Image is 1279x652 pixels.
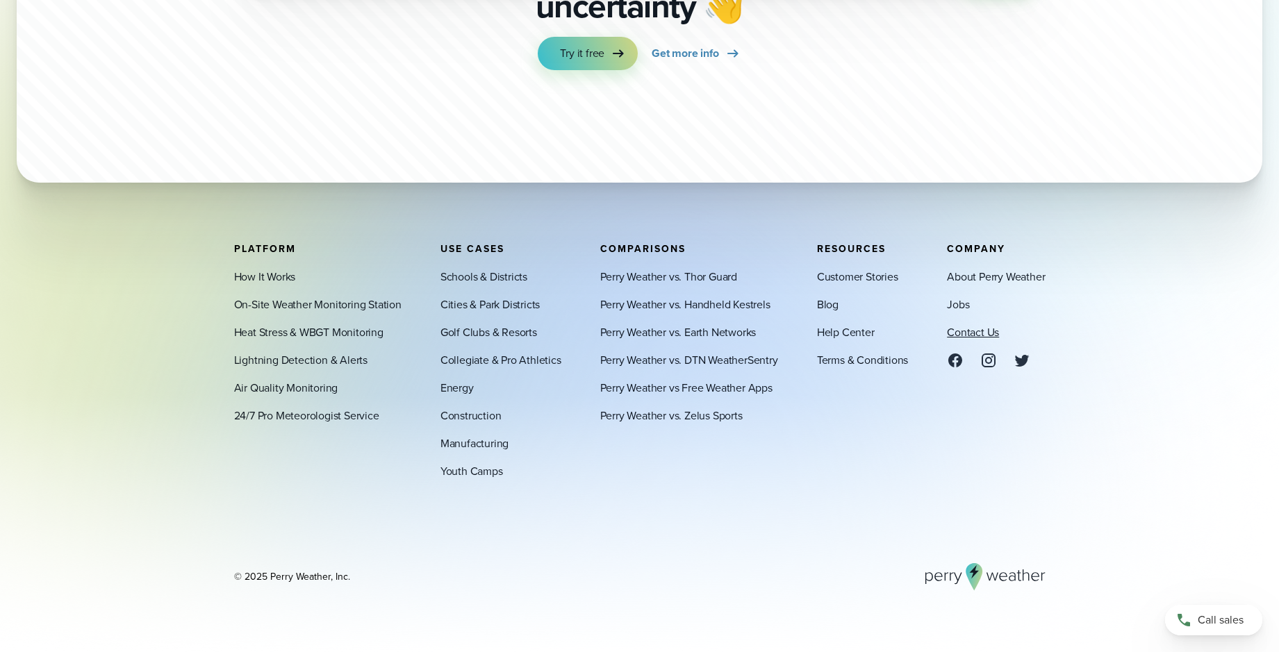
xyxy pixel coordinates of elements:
[600,242,686,256] span: Comparisons
[538,37,638,70] a: Try it free
[440,242,504,256] span: Use Cases
[600,380,773,396] a: Perry Weather vs Free Weather Apps
[600,324,757,341] a: Perry Weather vs. Earth Networks
[947,269,1045,285] a: About Perry Weather
[947,242,1005,256] span: Company
[652,37,741,70] a: Get more info
[234,296,402,313] a: On-Site Weather Monitoring Station
[560,45,604,62] span: Try it free
[600,296,770,313] a: Perry Weather vs. Handheld Kestrels
[234,269,296,285] a: How It Works
[440,408,502,424] a: Construction
[234,324,383,341] a: Heat Stress & WBGT Monitoring
[600,408,743,424] a: Perry Weather vs. Zelus Sports
[234,570,350,584] div: © 2025 Perry Weather, Inc.
[234,380,338,396] a: Air Quality Monitoring
[234,242,296,256] span: Platform
[440,352,561,369] a: Collegiate & Pro Athletics
[234,408,379,424] a: 24/7 Pro Meteorologist Service
[947,296,969,313] a: Jobs
[817,296,839,313] a: Blog
[234,352,368,369] a: Lightning Detection & Alerts
[440,324,537,341] a: Golf Clubs & Resorts
[817,352,908,369] a: Terms & Conditions
[947,324,999,341] a: Contact Us
[817,242,886,256] span: Resources
[600,352,778,369] a: Perry Weather vs. DTN WeatherSentry
[600,269,737,285] a: Perry Weather vs. Thor Guard
[440,435,509,452] a: Manufacturing
[652,45,718,62] span: Get more info
[440,463,503,480] a: Youth Camps
[440,296,540,313] a: Cities & Park Districts
[440,269,527,285] a: Schools & Districts
[817,269,898,285] a: Customer Stories
[817,324,875,341] a: Help Center
[1165,605,1262,635] a: Call sales
[440,380,474,396] a: Energy
[1198,612,1244,628] span: Call sales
